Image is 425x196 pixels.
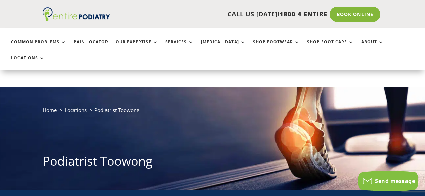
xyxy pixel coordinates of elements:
[375,177,415,185] span: Send message
[43,106,383,119] nav: breadcrumb
[65,107,87,113] a: Locations
[119,10,327,19] p: CALL US [DATE]!
[361,40,384,54] a: About
[94,107,139,113] span: Podiatrist Toowong
[358,171,418,191] button: Send message
[43,153,383,173] h1: Podiatrist Toowong
[253,40,300,54] a: Shop Footwear
[43,16,110,23] a: Entire Podiatry
[116,40,158,54] a: Our Expertise
[43,7,110,21] img: logo (1)
[307,40,354,54] a: Shop Foot Care
[11,40,66,54] a: Common Problems
[11,56,45,70] a: Locations
[201,40,246,54] a: [MEDICAL_DATA]
[280,10,327,18] span: 1800 4 ENTIRE
[165,40,194,54] a: Services
[74,40,108,54] a: Pain Locator
[43,107,57,113] a: Home
[330,7,380,22] a: Book Online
